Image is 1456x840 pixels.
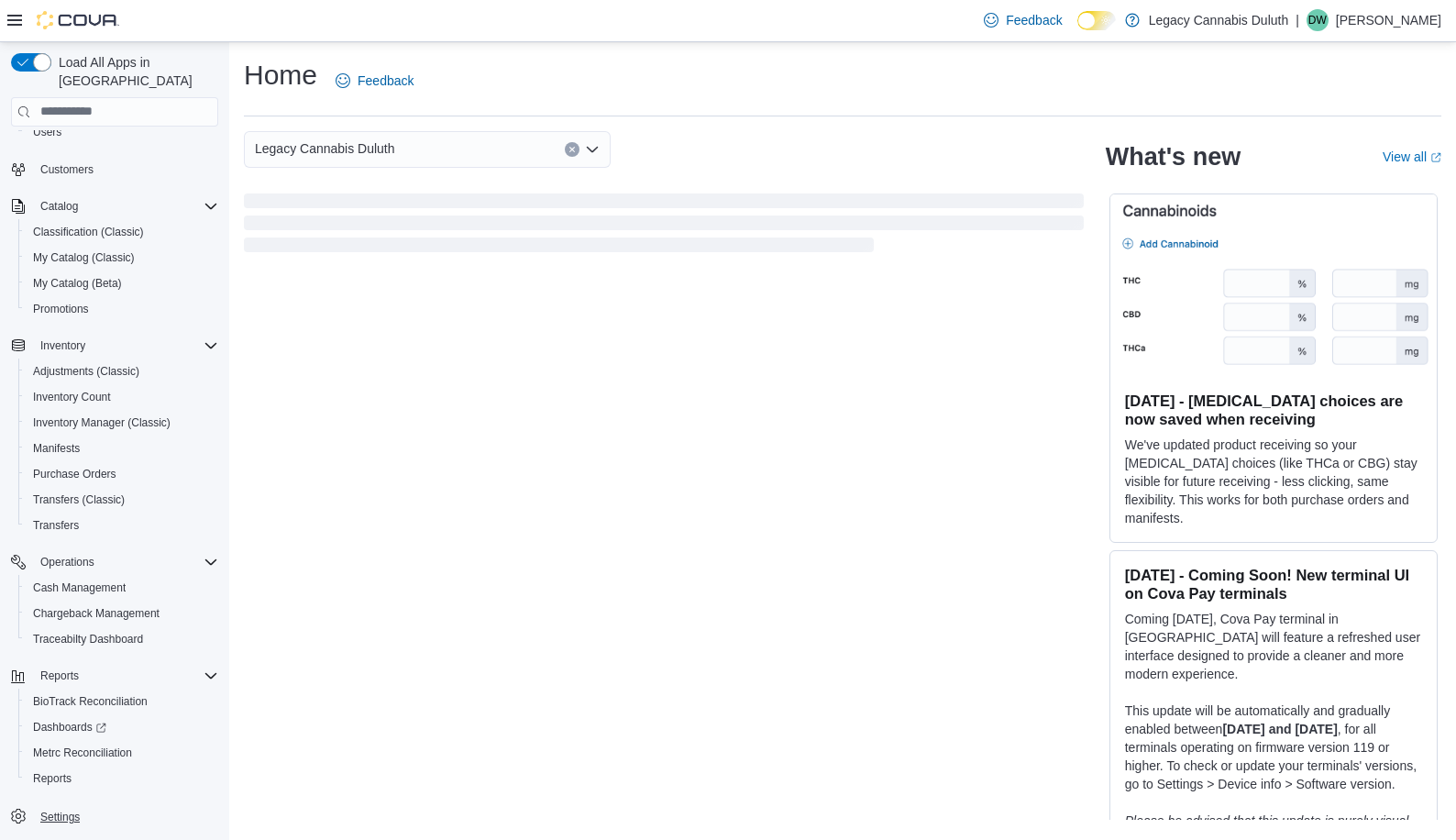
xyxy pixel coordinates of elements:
[26,221,151,243] a: Classification (Classic)
[33,159,101,181] a: Customers
[976,2,1069,39] a: Feedback
[26,463,124,485] a: Purchase Orders
[1125,566,1422,602] h3: [DATE] - Coming Soon! New terminal UI on Cova Pay terminals
[40,810,80,824] span: Settings
[33,580,126,595] span: Cash Management
[255,138,395,160] span: Legacy Cannabis Duluth
[4,156,226,182] button: Customers
[33,441,80,456] span: Manifests
[26,514,86,536] a: Transfers
[18,271,226,296] button: My Catalog (Beta)
[26,386,218,408] span: Inventory Count
[26,437,87,459] a: Manifests
[1106,142,1241,171] h2: What's new
[18,740,226,766] button: Metrc Reconciliation
[26,742,218,764] span: Metrc Reconciliation
[18,766,226,791] button: Reports
[26,602,218,624] span: Chargeback Management
[26,602,167,624] a: Chargeback Management
[1430,152,1441,163] svg: External link
[18,436,226,461] button: Manifests
[244,197,1084,256] span: Loading
[585,142,600,157] button: Open list of options
[33,302,89,316] span: Promotions
[1077,11,1116,30] input: Dark Mode
[33,492,125,507] span: Transfers (Classic)
[33,250,135,265] span: My Catalog (Classic)
[33,551,102,573] button: Operations
[1006,11,1062,29] span: Feedback
[33,195,85,217] button: Catalog
[26,386,118,408] a: Inventory Count
[33,804,218,827] span: Settings
[26,298,218,320] span: Promotions
[33,551,218,573] span: Operations
[244,57,317,94] h1: Home
[51,53,218,90] span: Load All Apps in [GEOGRAPHIC_DATA]
[18,487,226,513] button: Transfers (Classic)
[26,691,155,713] a: BioTrack Reconciliation
[18,601,226,626] button: Chargeback Management
[33,694,148,709] span: BioTrack Reconciliation
[26,628,218,650] span: Traceabilty Dashboard
[26,577,133,599] a: Cash Management
[26,272,218,294] span: My Catalog (Beta)
[18,119,226,145] button: Users
[33,806,87,828] a: Settings
[33,225,144,239] span: Classification (Classic)
[33,518,79,533] span: Transfers
[26,768,218,790] span: Reports
[18,410,226,436] button: Inventory Manager (Classic)
[26,716,114,738] a: Dashboards
[565,142,579,157] button: Clear input
[4,663,226,689] button: Reports
[26,360,147,382] a: Adjustments (Classic)
[1125,392,1422,428] h3: [DATE] - [MEDICAL_DATA] choices are now saved when receiving
[33,415,171,430] span: Inventory Manager (Classic)
[26,437,218,459] span: Manifests
[40,199,78,214] span: Catalog
[33,158,218,181] span: Customers
[18,219,226,245] button: Classification (Classic)
[1149,9,1289,31] p: Legacy Cannabis Duluth
[26,121,218,143] span: Users
[18,513,226,538] button: Transfers
[26,360,218,382] span: Adjustments (Classic)
[26,742,139,764] a: Metrc Reconciliation
[26,121,69,143] a: Users
[33,746,132,760] span: Metrc Reconciliation
[18,461,226,487] button: Purchase Orders
[33,125,61,139] span: Users
[26,691,218,713] span: BioTrack Reconciliation
[26,463,218,485] span: Purchase Orders
[1383,149,1441,164] a: View allExternal link
[1077,30,1078,31] span: Dark Mode
[1125,702,1422,793] p: This update will be automatically and gradually enabled between , for all terminals operating on ...
[1336,9,1441,31] p: [PERSON_NAME]
[18,296,226,322] button: Promotions
[26,247,142,269] a: My Catalog (Classic)
[37,11,119,29] img: Cova
[1222,722,1337,736] strong: [DATE] and [DATE]
[26,247,218,269] span: My Catalog (Classic)
[40,338,85,353] span: Inventory
[33,195,218,217] span: Catalog
[26,272,129,294] a: My Catalog (Beta)
[33,720,106,735] span: Dashboards
[33,632,143,647] span: Traceabilty Dashboard
[26,412,178,434] a: Inventory Manager (Classic)
[1125,436,1422,527] p: We've updated product receiving so your [MEDICAL_DATA] choices (like THCa or CBG) stay visible fo...
[26,577,218,599] span: Cash Management
[4,193,226,219] button: Catalog
[26,514,218,536] span: Transfers
[33,467,116,481] span: Purchase Orders
[33,665,86,687] button: Reports
[33,335,218,357] span: Inventory
[26,489,218,511] span: Transfers (Classic)
[33,364,139,379] span: Adjustments (Classic)
[18,245,226,271] button: My Catalog (Classic)
[18,689,226,714] button: BioTrack Reconciliation
[328,62,421,99] a: Feedback
[4,802,226,829] button: Settings
[26,489,132,511] a: Transfers (Classic)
